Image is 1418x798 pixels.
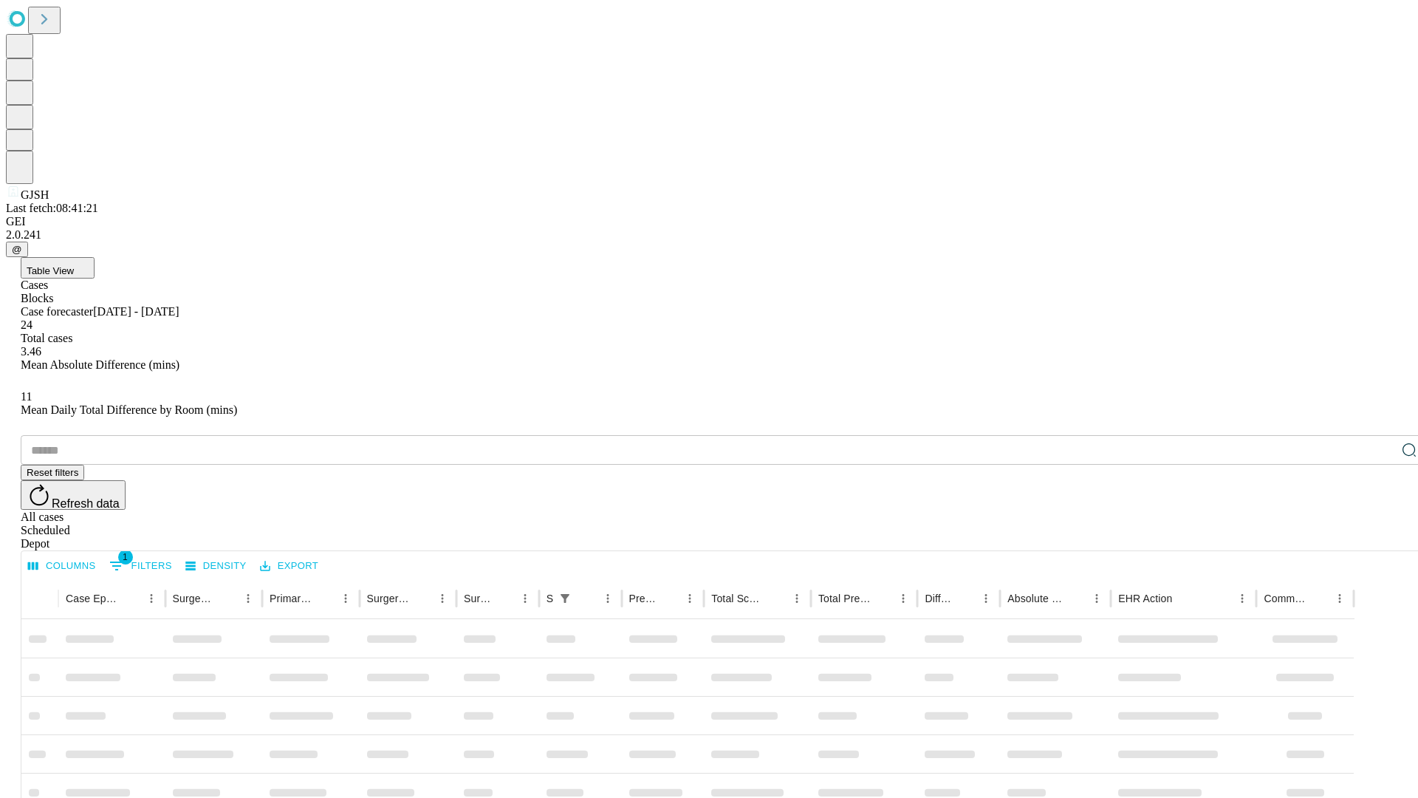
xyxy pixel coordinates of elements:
div: 2.0.241 [6,228,1412,242]
button: Density [182,555,250,578]
span: Refresh data [52,497,120,510]
span: 1 [118,550,133,565]
button: Sort [659,588,679,609]
button: Sort [766,588,787,609]
button: Sort [120,588,141,609]
span: 11 [21,390,32,403]
div: Total Predicted Duration [818,593,871,604]
div: Comments [1264,593,1306,604]
button: Show filters [106,554,176,578]
button: Reset filters [21,465,84,480]
button: Sort [1174,588,1194,609]
div: Absolute Difference [1007,593,1064,604]
button: Sort [1066,588,1086,609]
button: @ [6,242,28,257]
div: Surgeon Name [173,593,216,604]
div: GEI [6,215,1412,228]
button: Menu [679,588,700,609]
button: Menu [1086,588,1107,609]
div: Surgery Name [367,593,410,604]
button: Sort [577,588,597,609]
button: Select columns [24,555,100,578]
span: Mean Absolute Difference (mins) [21,358,179,371]
div: Total Scheduled Duration [711,593,764,604]
button: Menu [141,588,162,609]
button: Sort [872,588,893,609]
button: Menu [1329,588,1350,609]
button: Menu [597,588,618,609]
div: Primary Service [270,593,312,604]
button: Menu [335,588,356,609]
span: Reset filters [27,467,78,478]
span: [DATE] - [DATE] [93,305,179,318]
div: Difference [925,593,953,604]
div: Surgery Date [464,593,493,604]
button: Menu [787,588,807,609]
button: Sort [315,588,335,609]
span: Mean Daily Total Difference by Room (mins) [21,403,237,416]
button: Sort [411,588,432,609]
div: Predicted In Room Duration [629,593,658,604]
span: GJSH [21,188,49,201]
button: Menu [432,588,453,609]
button: Menu [515,588,535,609]
button: Table View [21,257,95,279]
span: Case forecaster [21,305,93,318]
span: 3.46 [21,345,41,358]
button: Export [256,555,322,578]
span: Total cases [21,332,72,344]
button: Menu [976,588,996,609]
button: Sort [955,588,976,609]
div: EHR Action [1118,593,1172,604]
button: Refresh data [21,480,126,510]
button: Menu [1232,588,1253,609]
button: Menu [238,588,258,609]
span: Last fetch: 08:41:21 [6,202,98,214]
button: Show filters [555,588,575,609]
div: 1 active filter [555,588,575,609]
button: Sort [1309,588,1329,609]
button: Menu [893,588,914,609]
span: 24 [21,318,32,331]
span: Table View [27,265,74,276]
div: Case Epic Id [66,593,119,604]
div: Scheduled In Room Duration [547,593,553,604]
span: @ [12,244,22,255]
button: Sort [217,588,238,609]
button: Sort [494,588,515,609]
